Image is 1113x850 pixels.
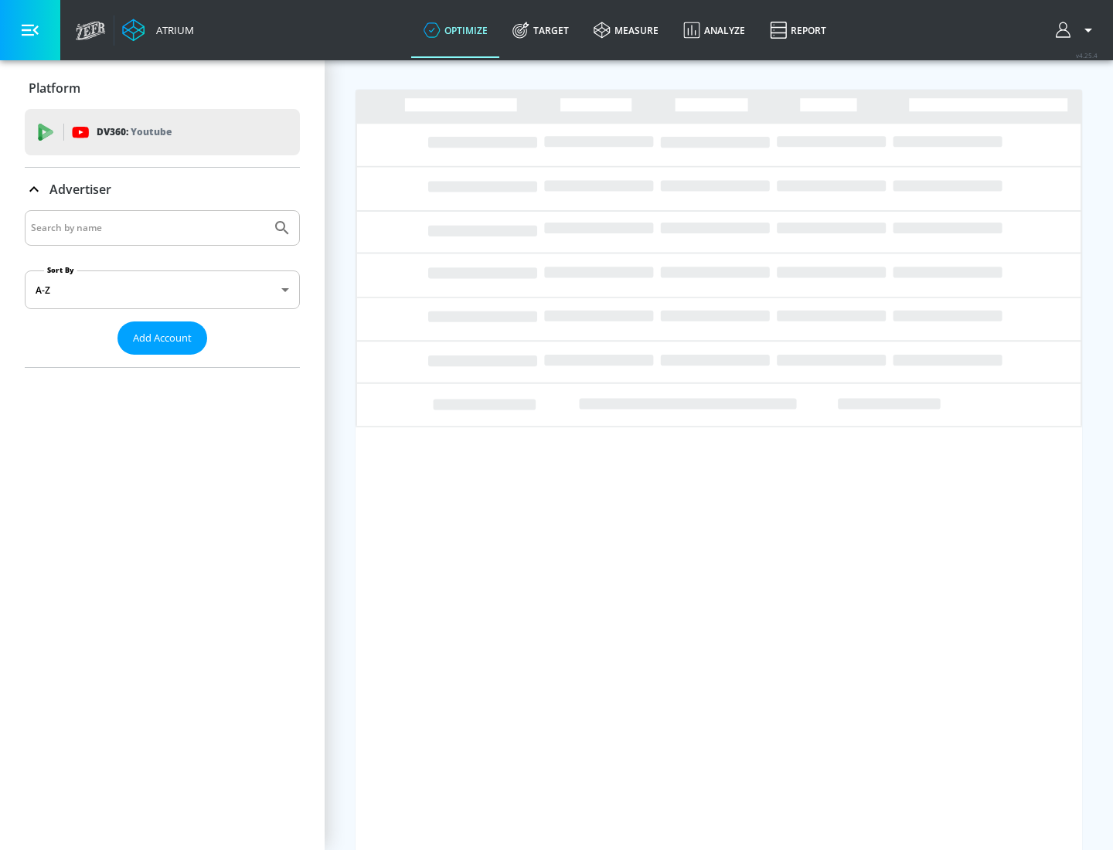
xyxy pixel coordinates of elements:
a: measure [581,2,671,58]
div: DV360: Youtube [25,109,300,155]
p: Platform [29,80,80,97]
a: Atrium [122,19,194,42]
div: A-Z [25,270,300,309]
nav: list of Advertiser [25,355,300,367]
a: Analyze [671,2,757,58]
button: Add Account [117,321,207,355]
div: Advertiser [25,168,300,211]
p: DV360: [97,124,172,141]
div: Atrium [150,23,194,37]
div: Advertiser [25,210,300,367]
input: Search by name [31,218,265,238]
a: Target [500,2,581,58]
p: Youtube [131,124,172,140]
label: Sort By [44,265,77,275]
span: Add Account [133,329,192,347]
span: v 4.25.4 [1076,51,1098,59]
p: Advertiser [49,181,111,198]
a: Report [757,2,839,58]
div: Platform [25,66,300,110]
a: optimize [411,2,500,58]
